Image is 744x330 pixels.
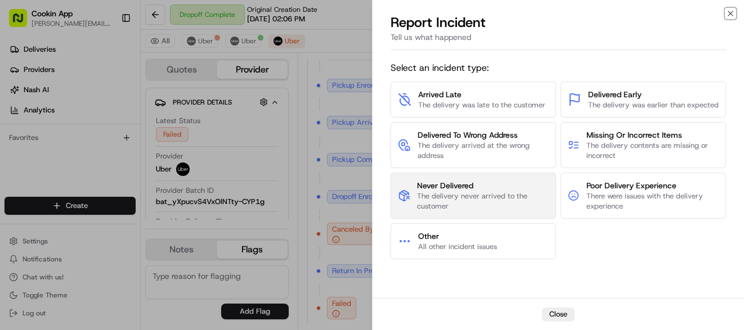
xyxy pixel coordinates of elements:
span: Pylon [112,247,136,255]
span: There were issues with the delivery experience [586,191,719,211]
button: See all [174,144,205,157]
span: The delivery never arrived to the customer [417,191,549,211]
span: The delivery contents are missing or incorrect [586,141,719,161]
span: Delivered To Wrong Address [418,129,549,141]
div: Start new chat [51,107,185,119]
span: [DATE] [100,174,123,183]
span: Missing Or Incorrect Items [586,129,719,141]
button: Start new chat [191,111,205,124]
button: Missing Or Incorrect ItemsThe delivery contents are missing or incorrect [561,122,726,168]
span: Delivered Early [588,89,719,100]
button: OtherAll other incident issues [391,223,556,259]
span: The delivery arrived at the wrong address [418,141,549,161]
span: [PERSON_NAME] [35,174,91,183]
div: Tell us what happened [391,31,726,50]
p: Welcome 👋 [11,45,205,63]
span: Poor Delivery Experience [586,180,719,191]
span: The delivery was late to the customer [418,100,545,110]
a: Powered byPylon [79,246,136,255]
span: • [122,205,126,214]
input: Clear [29,73,186,84]
img: 1736555255976-a54dd68f-1ca7-489b-9aae-adbdc363a1c4 [11,107,32,128]
img: Nash [11,11,34,34]
span: Never Delivered [417,180,549,191]
p: Report Incident [391,13,486,31]
span: Select an incident type: [391,61,726,75]
button: Poor Delivery ExperienceThere were issues with the delivery experience [561,173,726,219]
button: Delivered To Wrong AddressThe delivery arrived at the wrong address [391,122,556,168]
button: Arrived LateThe delivery was late to the customer [391,82,556,117]
span: The delivery was earlier than expected [588,100,719,110]
span: All other incident issues [418,242,497,252]
button: Delivered EarlyThe delivery was earlier than expected [561,82,726,117]
img: 8016278978528_b943e370aa5ada12b00a_72.png [24,107,44,128]
img: Wisdom Oko [11,194,29,216]
div: Past conversations [11,146,75,155]
span: [DATE] [128,205,151,214]
img: 1736555255976-a54dd68f-1ca7-489b-9aae-adbdc363a1c4 [23,205,32,214]
img: Brigitte Vinadas [11,164,29,182]
span: Other [418,230,497,242]
div: We're available if you need us! [51,119,155,128]
span: Wisdom [PERSON_NAME] [35,205,120,214]
img: 1736555255976-a54dd68f-1ca7-489b-9aae-adbdc363a1c4 [23,175,32,184]
button: Never DeliveredThe delivery never arrived to the customer [391,173,556,219]
button: Close [542,308,575,321]
span: • [93,174,97,183]
span: Arrived Late [418,89,545,100]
